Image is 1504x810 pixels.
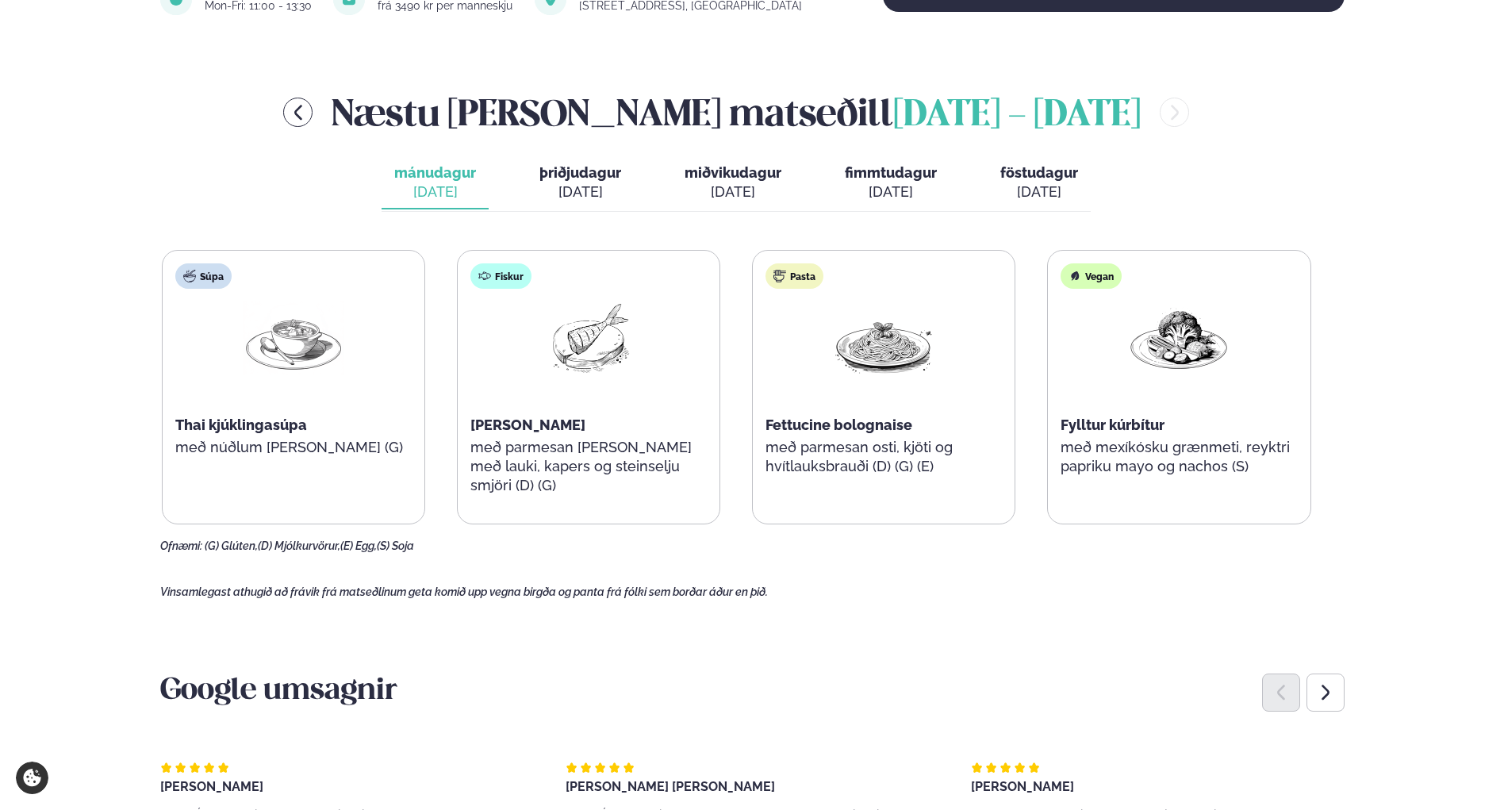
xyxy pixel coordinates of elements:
img: soup.svg [183,270,196,282]
p: með parmesan osti, kjöti og hvítlauksbrauði (D) (G) (E) [765,438,1002,476]
div: [DATE] [685,182,781,202]
span: (E) Egg, [340,539,377,552]
img: pasta.svg [773,270,786,282]
span: (D) Mjólkurvörur, [258,539,340,552]
img: Spagetti.png [833,301,934,375]
span: þriðjudagur [539,164,621,181]
div: [DATE] [539,182,621,202]
div: Previous slide [1262,674,1300,712]
div: Pasta [765,263,823,289]
img: Vegan.svg [1069,270,1081,282]
div: Next slide [1306,674,1345,712]
p: með parmesan [PERSON_NAME] með lauki, kapers og steinselju smjöri (D) (G) [470,438,707,495]
p: með mexíkósku grænmeti, reyktri papriku mayo og nachos (S) [1061,438,1297,476]
img: Fish.png [538,301,639,375]
img: Soup.png [243,301,344,375]
h2: Næstu [PERSON_NAME] matseðill [332,86,1141,138]
span: (S) Soja [377,539,414,552]
div: [PERSON_NAME] [PERSON_NAME] [566,781,939,793]
img: Vegan.png [1128,301,1230,375]
div: Vegan [1061,263,1122,289]
div: [DATE] [845,182,937,202]
button: fimmtudagur [DATE] [832,157,950,209]
img: fish.svg [478,270,491,282]
span: Fylltur kúrbítur [1061,417,1164,433]
button: þriðjudagur [DATE] [527,157,634,209]
span: (G) Glúten, [205,539,258,552]
div: Fiskur [470,263,531,289]
span: fimmtudagur [845,164,937,181]
div: [PERSON_NAME] [160,781,534,793]
div: [PERSON_NAME] [971,781,1345,793]
span: Ofnæmi: [160,539,202,552]
button: menu-btn-right [1160,98,1189,127]
h3: Google umsagnir [160,673,1345,711]
span: Vinsamlegast athugið að frávik frá matseðlinum geta komið upp vegna birgða og panta frá fólki sem... [160,585,768,598]
div: [DATE] [394,182,476,202]
a: Cookie settings [16,762,48,794]
span: [PERSON_NAME] [470,417,585,433]
button: miðvikudagur [DATE] [672,157,794,209]
div: Súpa [175,263,232,289]
span: miðvikudagur [685,164,781,181]
button: mánudagur [DATE] [382,157,489,209]
span: mánudagur [394,164,476,181]
button: menu-btn-left [283,98,313,127]
span: [DATE] - [DATE] [893,98,1141,133]
span: Fettucine bolognaise [765,417,912,433]
span: Thai kjúklingasúpa [175,417,307,433]
p: með núðlum [PERSON_NAME] (G) [175,438,412,457]
button: föstudagur [DATE] [988,157,1091,209]
div: [DATE] [1000,182,1078,202]
span: föstudagur [1000,164,1078,181]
